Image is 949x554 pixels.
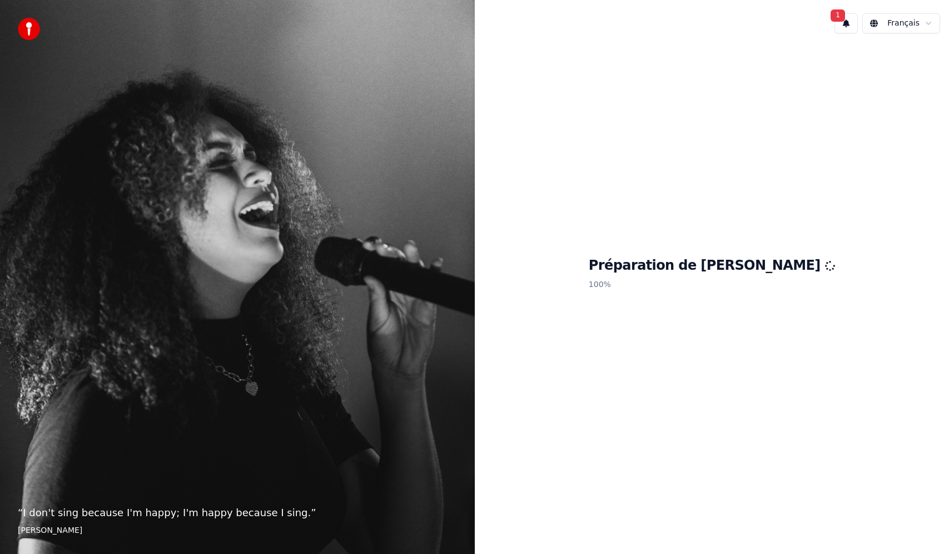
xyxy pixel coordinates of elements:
[589,275,835,295] p: 100 %
[589,257,835,275] h1: Préparation de [PERSON_NAME]
[834,13,858,33] button: 1
[18,18,40,40] img: youka
[18,505,457,521] p: “ I don't sing because I'm happy; I'm happy because I sing. ”
[18,525,457,536] footer: [PERSON_NAME]
[831,9,845,22] span: 1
